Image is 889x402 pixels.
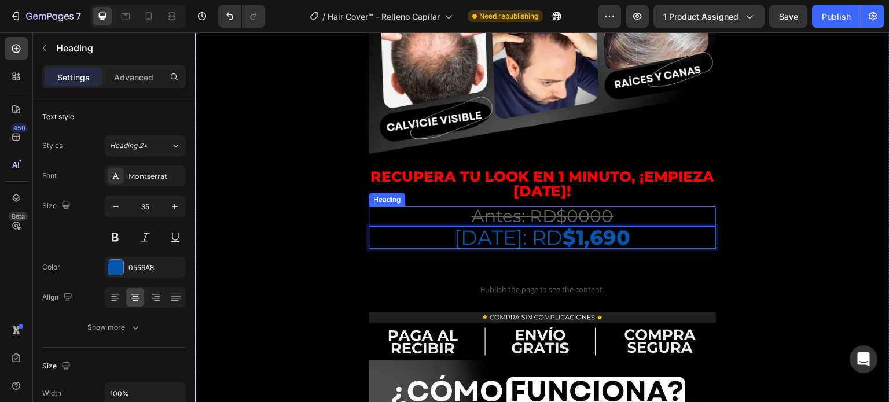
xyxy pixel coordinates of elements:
[174,194,521,216] h2: Rich Text Editor. Editing area: main
[175,195,520,215] p: [DATE]: RD
[87,322,141,333] div: Show more
[653,5,765,28] button: 1 product assigned
[176,162,208,172] div: Heading
[110,141,148,151] span: Heading 2*
[203,235,492,249] span: Custom Code
[812,5,861,28] button: Publish
[822,10,851,23] div: Publish
[128,263,183,273] div: 0556A8
[368,193,436,217] strong: $1,690
[779,12,798,21] span: Save
[42,262,60,272] div: Color
[277,173,418,194] s: Antes: RD$0000
[5,5,86,28] button: 7
[42,359,73,374] div: Size
[203,251,492,263] span: Publish the page to see the content.
[42,141,63,151] div: Styles
[479,11,538,21] span: Need republishing
[850,345,877,373] div: Open Intercom Messenger
[174,280,521,328] img: gempages_490190053578900274-952b56e5-7ae9-4712-a802-cce47f6eb496.webp
[42,317,186,338] button: Show more
[9,212,28,221] div: Beta
[328,10,440,23] span: Hair Cover™ - Relleno Capilar
[105,135,186,156] button: Heading 2*
[195,32,889,402] iframe: Design area
[42,198,73,214] div: Size
[42,388,61,399] div: Width
[57,71,90,83] p: Settings
[218,5,265,28] div: Undo/Redo
[322,10,325,23] span: /
[56,41,181,55] p: Heading
[769,5,807,28] button: Save
[114,71,153,83] p: Advanced
[42,112,74,122] div: Text style
[76,9,81,23] p: 7
[128,171,183,182] div: Montserrat
[42,290,75,305] div: Align
[663,10,739,23] span: 1 product assigned
[42,171,57,181] div: Font
[11,123,28,132] div: 450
